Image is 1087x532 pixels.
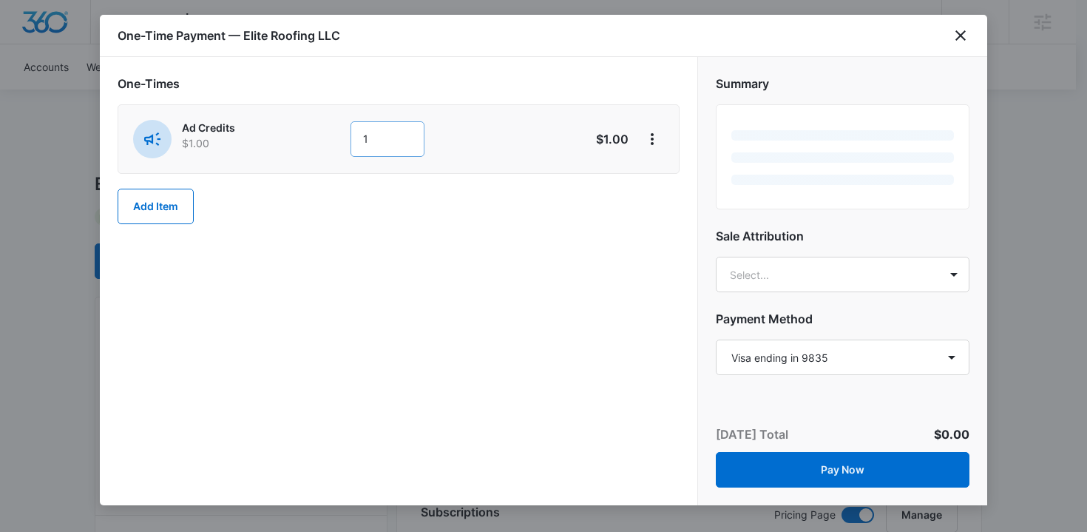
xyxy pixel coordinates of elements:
button: Add Item [118,189,194,224]
button: View More [640,127,664,151]
h2: One-Times [118,75,680,92]
h1: One-Time Payment — Elite Roofing LLC [118,27,340,44]
h2: Summary [716,75,969,92]
button: close [952,27,969,44]
p: $1.00 [182,135,309,151]
p: [DATE] Total [716,425,788,443]
input: 1 [351,121,424,157]
h2: Payment Method [716,310,969,328]
p: $1.00 [559,130,629,148]
p: Ad Credits [182,120,309,135]
h2: Sale Attribution [716,227,969,245]
button: Pay Now [716,452,969,488]
span: $0.00 [934,427,969,442]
